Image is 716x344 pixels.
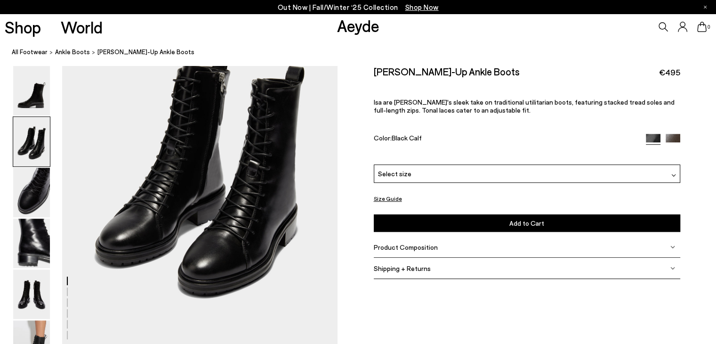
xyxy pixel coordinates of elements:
[509,219,544,227] span: Add to Cart
[374,243,438,251] span: Product Composition
[337,16,379,35] a: Aeyde
[671,173,676,178] img: svg%3E
[13,66,50,115] img: Isa Lace-Up Ankle Boots - Image 1
[707,25,711,30] span: 0
[13,270,50,319] img: Isa Lace-Up Ankle Boots - Image 5
[374,134,636,145] div: Color:
[61,19,103,35] a: World
[374,264,431,272] span: Shipping + Returns
[374,193,402,205] button: Size Guide
[13,117,50,166] img: Isa Lace-Up Ankle Boots - Image 2
[97,47,194,57] span: [PERSON_NAME]-Up Ankle Boots
[374,98,675,114] span: Isa are [PERSON_NAME]'s sleek take on traditional utilitarian boots, featuring stacked tread sole...
[5,19,41,35] a: Shop
[278,1,439,13] p: Out Now | Fall/Winter ‘25 Collection
[13,168,50,217] img: Isa Lace-Up Ankle Boots - Image 3
[697,22,707,32] a: 0
[13,219,50,268] img: Isa Lace-Up Ankle Boots - Image 4
[405,3,439,11] span: Navigate to /collections/new-in
[670,245,675,249] img: svg%3E
[392,134,422,142] span: Black Calf
[659,66,680,78] span: €495
[55,48,90,56] span: ankle boots
[374,66,520,77] h2: [PERSON_NAME]-Up Ankle Boots
[55,47,90,57] a: ankle boots
[374,214,680,232] button: Add to Cart
[12,47,48,57] a: All Footwear
[670,266,675,270] img: svg%3E
[378,169,411,179] span: Select size
[12,40,716,66] nav: breadcrumb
